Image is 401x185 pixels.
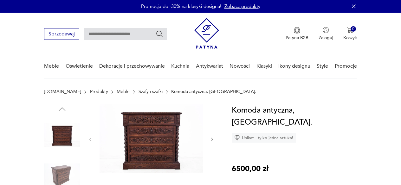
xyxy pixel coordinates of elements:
[286,27,308,41] a: Ikona medaluPatyna B2B
[319,27,333,41] button: Zaloguj
[286,27,308,41] button: Patyna B2B
[156,30,163,38] button: Szukaj
[234,135,240,141] img: Ikona diamentu
[196,54,223,78] a: Antykwariat
[44,54,59,78] a: Meble
[100,104,203,173] img: Zdjęcie produktu Komoda antyczna, Francja.
[294,27,300,34] img: Ikona medalu
[171,89,256,94] p: Komoda antyczna, [GEOGRAPHIC_DATA].
[317,54,328,78] a: Style
[343,35,357,41] p: Koszyk
[141,3,221,9] p: Promocja do -30% na klasyki designu!
[343,27,357,41] button: 0Koszyk
[66,54,93,78] a: Oświetlenie
[117,89,130,94] a: Meble
[319,35,333,41] p: Zaloguj
[171,54,189,78] a: Kuchnia
[256,54,272,78] a: Klasyki
[90,89,108,94] a: Produkty
[347,27,353,33] img: Ikona koszyka
[232,133,296,143] div: Unikat - tylko jedna sztuka!
[232,104,357,128] h1: Komoda antyczna, [GEOGRAPHIC_DATA].
[230,54,250,78] a: Nowości
[286,35,308,41] p: Patyna B2B
[44,32,79,37] a: Sprzedawaj
[44,89,81,94] a: [DOMAIN_NAME]
[232,163,268,175] p: 6500,00 zł
[139,89,163,94] a: Szafy i szafki
[44,28,79,40] button: Sprzedawaj
[351,26,356,32] div: 0
[44,117,80,153] img: Zdjęcie produktu Komoda antyczna, Francja.
[335,54,357,78] a: Promocje
[99,54,165,78] a: Dekoracje i przechowywanie
[194,18,219,49] img: Patyna - sklep z meblami i dekoracjami vintage
[323,27,329,33] img: Ikonka użytkownika
[278,54,310,78] a: Ikony designu
[224,3,260,9] a: Zobacz produkty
